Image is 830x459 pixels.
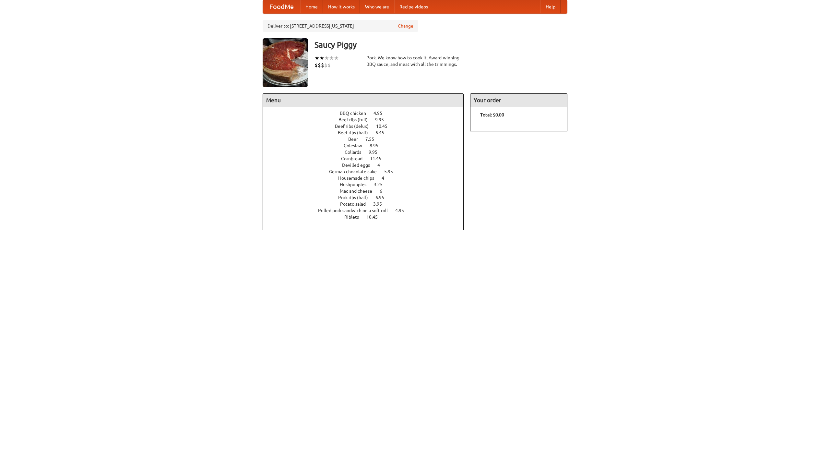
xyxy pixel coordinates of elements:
span: Pork ribs (half) [338,195,374,200]
span: 4.95 [373,111,389,116]
span: Beef ribs (half) [338,130,374,135]
span: 11.45 [370,156,388,161]
div: Pork. We know how to cook it. Award-winning BBQ sauce, and meat with all the trimmings. [366,54,464,67]
span: German chocolate cake [329,169,383,174]
span: 9.95 [375,117,390,122]
a: Hushpuppies 3.25 [340,182,395,187]
span: 4.95 [395,208,410,213]
span: 6.95 [375,195,391,200]
li: $ [327,62,331,69]
span: 7.55 [365,137,381,142]
span: Devilled eggs [342,163,376,168]
span: Housemade chips [338,175,381,181]
a: How it works [323,0,360,13]
a: Beef ribs (half) 6.45 [338,130,396,135]
a: Pork ribs (half) 6.95 [338,195,396,200]
span: Pulled pork sandwich on a soft roll [318,208,394,213]
a: Home [300,0,323,13]
h3: Saucy Piggy [314,38,567,51]
a: Change [398,23,413,29]
span: 9.95 [369,150,384,155]
img: angular.jpg [263,38,308,87]
a: Cornbread 11.45 [341,156,393,161]
span: 5.95 [384,169,399,174]
span: 8.95 [370,143,385,148]
a: German chocolate cake 5.95 [329,169,405,174]
a: Potato salad 3.95 [340,201,394,207]
a: Help [540,0,561,13]
span: Potato salad [340,201,372,207]
span: Hushpuppies [340,182,373,187]
li: ★ [334,54,339,62]
span: Beef ribs (delux) [335,124,375,129]
span: Beef ribs (full) [338,117,374,122]
span: Coleslaw [344,143,369,148]
span: BBQ chicken [340,111,373,116]
span: 10.45 [366,214,384,220]
a: Pulled pork sandwich on a soft roll 4.95 [318,208,416,213]
span: 3.25 [374,182,389,187]
span: 4 [377,163,386,168]
span: Cornbread [341,156,369,161]
a: Who we are [360,0,394,13]
li: ★ [314,54,319,62]
a: Coleslaw 8.95 [344,143,390,148]
li: $ [324,62,327,69]
li: $ [321,62,324,69]
a: Riblets 10.45 [344,214,390,220]
b: Total: $0.00 [480,112,504,117]
li: ★ [329,54,334,62]
li: ★ [324,54,329,62]
a: FoodMe [263,0,300,13]
span: Riblets [344,214,365,220]
li: $ [318,62,321,69]
span: 6 [380,188,389,194]
li: $ [314,62,318,69]
a: BBQ chicken 4.95 [340,111,394,116]
span: 10.45 [376,124,394,129]
h4: Menu [263,94,463,107]
div: Deliver to: [STREET_ADDRESS][US_STATE] [263,20,418,32]
span: 6.45 [375,130,391,135]
a: Beer 7.55 [348,137,386,142]
a: Mac and cheese 6 [340,188,394,194]
span: Collards [345,150,368,155]
a: Collards 9.95 [345,150,389,155]
a: Recipe videos [394,0,433,13]
span: 4 [382,175,391,181]
h4: Your order [470,94,567,107]
span: 3.95 [373,201,388,207]
a: Housemade chips 4 [338,175,396,181]
a: Beef ribs (delux) 10.45 [335,124,399,129]
span: Mac and cheese [340,188,379,194]
span: Beer [348,137,364,142]
a: Beef ribs (full) 9.95 [338,117,396,122]
a: Devilled eggs 4 [342,163,392,168]
li: ★ [319,54,324,62]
